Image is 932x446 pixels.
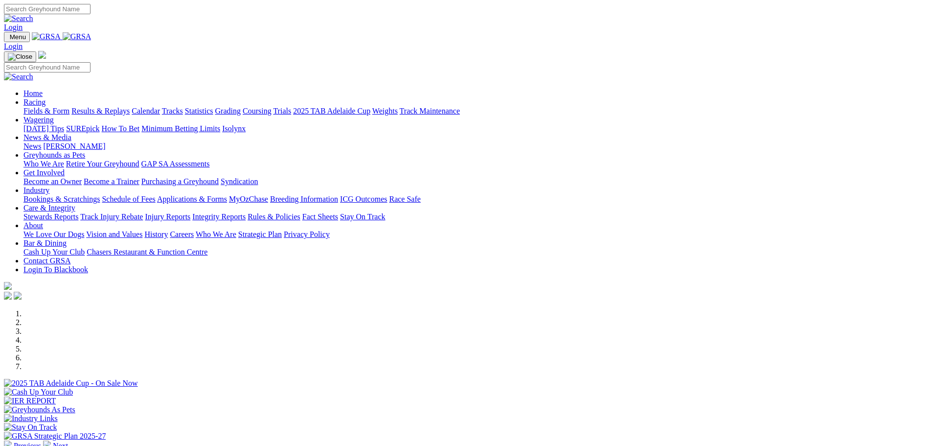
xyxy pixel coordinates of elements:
a: Racing [23,98,45,106]
a: Calendar [132,107,160,115]
a: Who We Are [196,230,236,238]
img: Close [8,53,32,61]
div: Industry [23,195,928,204]
a: Track Maintenance [400,107,460,115]
a: [DATE] Tips [23,124,64,133]
a: News [23,142,41,150]
a: Stay On Track [340,212,385,221]
a: Injury Reports [145,212,190,221]
img: logo-grsa-white.png [4,282,12,290]
a: Results & Replays [71,107,130,115]
a: Bookings & Scratchings [23,195,100,203]
a: Purchasing a Greyhound [141,177,219,186]
a: Contact GRSA [23,257,70,265]
a: Retire Your Greyhound [66,160,139,168]
a: Rules & Policies [248,212,300,221]
a: Login [4,23,23,31]
a: Syndication [221,177,258,186]
a: Cash Up Your Club [23,248,85,256]
a: Minimum Betting Limits [141,124,220,133]
img: Search [4,14,33,23]
a: Coursing [243,107,272,115]
img: facebook.svg [4,292,12,300]
div: Bar & Dining [23,248,928,257]
a: Schedule of Fees [102,195,155,203]
a: Applications & Forms [157,195,227,203]
div: Care & Integrity [23,212,928,221]
a: Fields & Form [23,107,69,115]
a: Wagering [23,116,54,124]
img: GRSA [63,32,91,41]
a: Breeding Information [270,195,338,203]
a: Greyhounds as Pets [23,151,85,159]
a: History [144,230,168,238]
a: ICG Outcomes [340,195,387,203]
div: About [23,230,928,239]
div: Wagering [23,124,928,133]
a: 2025 TAB Adelaide Cup [293,107,370,115]
a: Get Involved [23,168,65,177]
div: Greyhounds as Pets [23,160,928,168]
img: GRSA [32,32,61,41]
img: twitter.svg [14,292,22,300]
a: News & Media [23,133,71,141]
a: Bar & Dining [23,239,67,247]
a: SUREpick [66,124,99,133]
a: Race Safe [389,195,420,203]
a: Careers [170,230,194,238]
a: Tracks [162,107,183,115]
a: Weights [372,107,398,115]
a: Vision and Values [86,230,142,238]
input: Search [4,4,91,14]
img: Greyhounds As Pets [4,405,75,414]
img: 2025 TAB Adelaide Cup - On Sale Now [4,379,138,388]
a: Become an Owner [23,177,82,186]
a: Isolynx [222,124,246,133]
a: Stewards Reports [23,212,78,221]
img: Cash Up Your Club [4,388,73,397]
img: Search [4,72,33,81]
a: Chasers Restaurant & Function Centre [87,248,207,256]
a: Login To Blackbook [23,265,88,274]
a: Statistics [185,107,213,115]
a: Track Injury Rebate [80,212,143,221]
a: Grading [215,107,241,115]
img: Stay On Track [4,423,57,432]
button: Toggle navigation [4,32,30,42]
div: Get Involved [23,177,928,186]
a: About [23,221,43,230]
a: Strategic Plan [238,230,282,238]
a: We Love Our Dogs [23,230,84,238]
a: Home [23,89,43,97]
a: [PERSON_NAME] [43,142,105,150]
a: How To Bet [102,124,140,133]
a: MyOzChase [229,195,268,203]
a: Trials [273,107,291,115]
a: Industry [23,186,49,194]
input: Search [4,62,91,72]
div: News & Media [23,142,928,151]
a: Integrity Reports [192,212,246,221]
div: Racing [23,107,928,116]
a: Become a Trainer [84,177,139,186]
span: Menu [10,33,26,41]
button: Toggle navigation [4,51,36,62]
a: Login [4,42,23,50]
img: logo-grsa-white.png [38,51,46,59]
a: Care & Integrity [23,204,75,212]
a: Fact Sheets [302,212,338,221]
img: Industry Links [4,414,58,423]
img: GRSA Strategic Plan 2025-27 [4,432,106,441]
a: Who We Are [23,160,64,168]
img: IER REPORT [4,397,56,405]
a: Privacy Policy [284,230,330,238]
a: GAP SA Assessments [141,160,210,168]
